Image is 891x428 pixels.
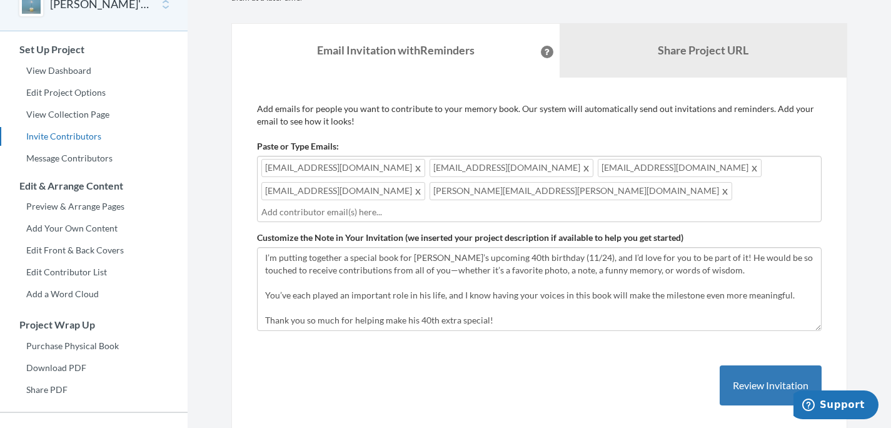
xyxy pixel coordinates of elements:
[430,159,593,177] span: [EMAIL_ADDRESS][DOMAIN_NAME]
[793,390,878,422] iframe: Opens a widget where you can chat to one of our agents
[1,180,188,191] h3: Edit & Arrange Content
[317,43,475,57] strong: Email Invitation with Reminders
[257,232,683,244] label: Customize the Note in Your Invitation (we inserted your project description if available to help ...
[598,159,762,177] span: [EMAIL_ADDRESS][DOMAIN_NAME]
[1,44,188,55] h3: Set Up Project
[720,365,822,406] button: Review Invitation
[261,182,425,200] span: [EMAIL_ADDRESS][DOMAIN_NAME]
[257,140,339,153] label: Paste or Type Emails:
[257,247,822,331] textarea: I’m putting together a special book for [PERSON_NAME]’s upcoming 40th birthday (11/24), and I’d l...
[261,159,425,177] span: [EMAIL_ADDRESS][DOMAIN_NAME]
[658,43,748,57] b: Share Project URL
[430,182,732,200] span: [PERSON_NAME][EMAIL_ADDRESS][PERSON_NAME][DOMAIN_NAME]
[257,103,822,128] p: Add emails for people you want to contribute to your memory book. Our system will automatically s...
[1,319,188,330] h3: Project Wrap Up
[261,205,817,219] input: Add contributor email(s) here...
